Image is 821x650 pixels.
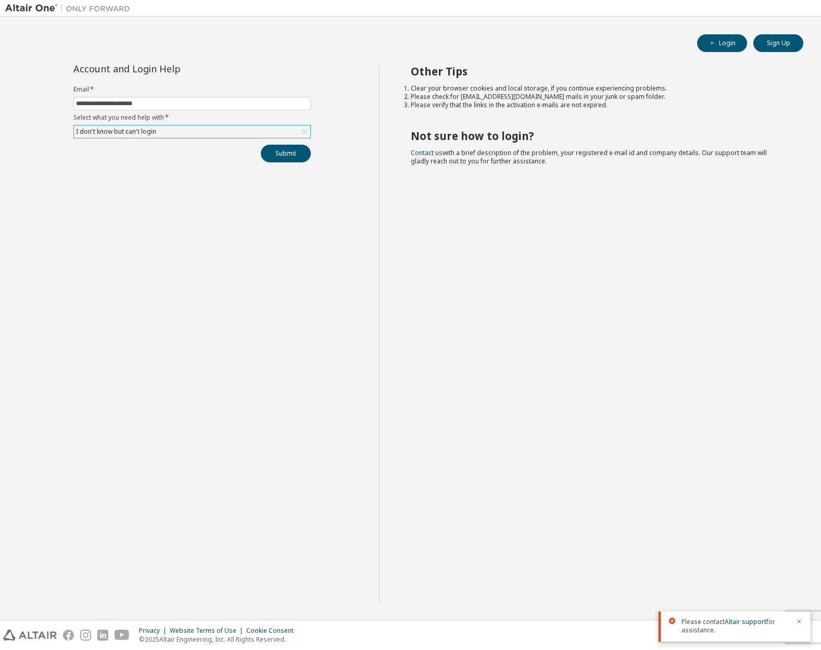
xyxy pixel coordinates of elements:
[74,125,310,138] div: I don't know but can't login
[411,148,443,157] a: Contact us
[411,65,785,78] h2: Other Tips
[63,630,74,641] img: facebook.svg
[97,630,108,641] img: linkedin.svg
[246,627,300,635] div: Cookie Consent
[139,627,170,635] div: Privacy
[261,145,311,162] button: Submit
[5,3,135,14] img: Altair One
[681,618,790,634] span: Please contact for assistance.
[411,93,785,101] li: Please check for [EMAIL_ADDRESS][DOMAIN_NAME] mails in your junk or spam folder.
[411,148,767,165] span: with a brief description of the problem, your registered e-mail id and company details. Our suppo...
[411,129,785,143] h2: Not sure how to login?
[411,84,785,93] li: Clear your browser cookies and local storage, if you continue experiencing problems.
[3,630,57,641] img: altair_logo.svg
[80,630,91,641] img: instagram.svg
[753,34,803,52] button: Sign Up
[73,65,263,73] div: Account and Login Help
[725,617,766,626] a: Altair support
[73,113,311,122] label: Select what you need help with
[170,627,246,635] div: Website Terms of Use
[73,85,311,94] label: Email
[74,126,158,137] div: I don't know but can't login
[139,635,300,644] p: © 2025 Altair Engineering, Inc. All Rights Reserved.
[115,630,130,641] img: youtube.svg
[411,101,785,109] li: Please verify that the links in the activation e-mails are not expired.
[697,34,747,52] button: Login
